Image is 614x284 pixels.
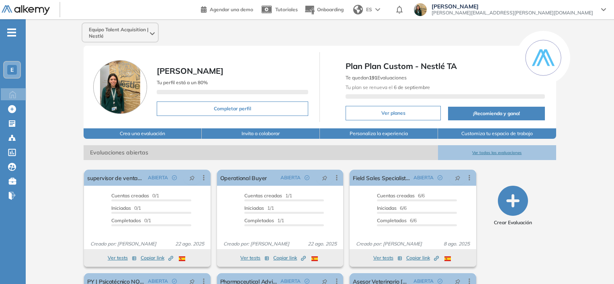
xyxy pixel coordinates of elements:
span: Evaluaciones abiertas [84,145,438,160]
span: check-circle [438,175,442,180]
span: 0/1 [111,205,141,211]
span: 0/1 [111,217,151,223]
span: Iniciadas [111,205,131,211]
button: ¡Recomienda y gana! [448,107,544,120]
span: pushpin [322,174,327,181]
span: [PERSON_NAME] [432,3,593,10]
a: Agendar una demo [201,4,253,14]
b: 6 de septiembre [393,84,430,90]
span: Iniciadas [244,205,264,211]
b: 191 [369,75,377,81]
span: Crear Evaluación [494,219,532,226]
span: Tu plan se renueva el [346,84,430,90]
span: 6/6 [377,205,407,211]
button: Copiar link [406,253,439,263]
span: Creado por: [PERSON_NAME] [220,240,293,247]
span: check-circle [305,279,309,284]
button: Onboarding [304,1,344,18]
span: Cuentas creadas [111,193,149,199]
button: pushpin [449,171,467,184]
button: Copiar link [273,253,306,263]
span: Copiar link [273,254,306,262]
img: world [353,5,363,14]
span: Completados [377,217,407,223]
span: 6/6 [377,217,417,223]
button: Ver todas las evaluaciones [438,145,556,160]
span: pushpin [189,174,195,181]
span: 22 ago. 2025 [172,240,207,247]
img: arrow [375,8,380,11]
span: ES [366,6,372,13]
span: Creado por: [PERSON_NAME] [353,240,425,247]
button: Completar perfil [157,101,308,116]
span: 8 ago. 2025 [440,240,473,247]
iframe: Chat Widget [574,245,614,284]
button: Copiar link [141,253,173,263]
button: Customiza tu espacio de trabajo [438,128,556,139]
button: Personaliza la experiencia [320,128,438,139]
span: Copiar link [141,254,173,262]
img: ESP [179,256,185,261]
span: Creado por: [PERSON_NAME] [87,240,160,247]
button: Ver tests [240,253,269,263]
img: Logo [2,5,50,15]
span: [PERSON_NAME][EMAIL_ADDRESS][PERSON_NAME][DOMAIN_NAME] [432,10,593,16]
span: ABIERTA [148,174,168,181]
span: 6/6 [377,193,425,199]
button: pushpin [316,171,334,184]
button: pushpin [183,171,201,184]
button: Invita a colaborar [202,128,320,139]
span: Tutoriales [275,6,298,12]
a: supervisor de ventas PY excel [87,170,144,186]
button: Crear Evaluación [494,186,532,226]
img: Foto de perfil [93,60,147,114]
span: 1/1 [244,205,274,211]
span: check-circle [172,175,177,180]
img: ESP [444,256,451,261]
span: ABIERTA [280,174,301,181]
span: ABIERTA [413,174,434,181]
span: Completados [111,217,141,223]
span: 1/1 [244,217,284,223]
span: Onboarding [317,6,344,12]
button: Crea una evaluación [84,128,202,139]
button: Ver tests [373,253,402,263]
span: Completados [244,217,274,223]
span: Tu perfil está a un 80% [157,79,208,85]
span: Iniciadas [377,205,397,211]
span: check-circle [438,279,442,284]
span: 22 ago. 2025 [305,240,340,247]
span: pushpin [455,174,460,181]
span: Plan Plan Custom - Nestlé TA [346,60,544,72]
span: Equipo Talent Acquisition | Nestlé [89,26,148,39]
span: Cuentas creadas [377,193,415,199]
i: - [7,32,16,33]
span: check-circle [172,279,177,284]
a: Field Sales Specialist (Purina) [353,170,410,186]
span: Agendar una demo [210,6,253,12]
span: 1/1 [244,193,292,199]
span: Cuentas creadas [244,193,282,199]
span: Copiar link [406,254,439,262]
button: Ver planes [346,106,441,120]
span: E [10,67,14,73]
span: check-circle [305,175,309,180]
img: ESP [311,256,318,261]
span: 0/1 [111,193,159,199]
span: [PERSON_NAME] [157,66,223,76]
a: Operational Buyer [220,170,267,186]
span: Te quedan Evaluaciones [346,75,407,81]
button: Ver tests [108,253,137,263]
